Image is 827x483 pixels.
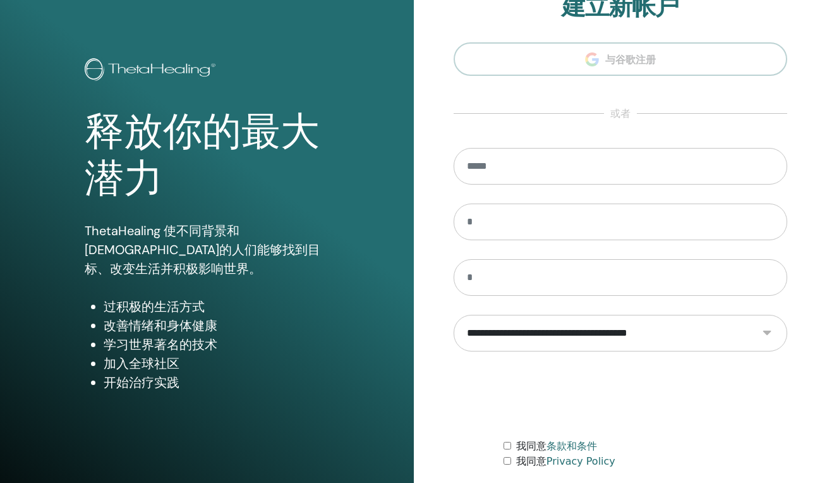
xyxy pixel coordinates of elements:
[104,354,329,373] li: 加入全球社区
[546,440,597,452] a: 条款和条件
[104,373,329,392] li: 开始治疗实践
[604,106,637,121] span: 或者
[516,454,615,469] label: 我同意
[546,455,615,467] a: Privacy Policy
[104,297,329,316] li: 过积极的生活方式
[524,370,716,420] iframe: reCAPTCHA
[104,316,329,335] li: 改善情绪和身体健康
[104,335,329,354] li: 学习世界著名的技术
[85,109,329,203] h1: 释放你的最大潜力
[516,439,597,454] label: 我同意
[85,221,329,278] p: ThetaHealing 使不同背景和[DEMOGRAPHIC_DATA]的人们能够找到目标、改变生活并积极影响世界。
